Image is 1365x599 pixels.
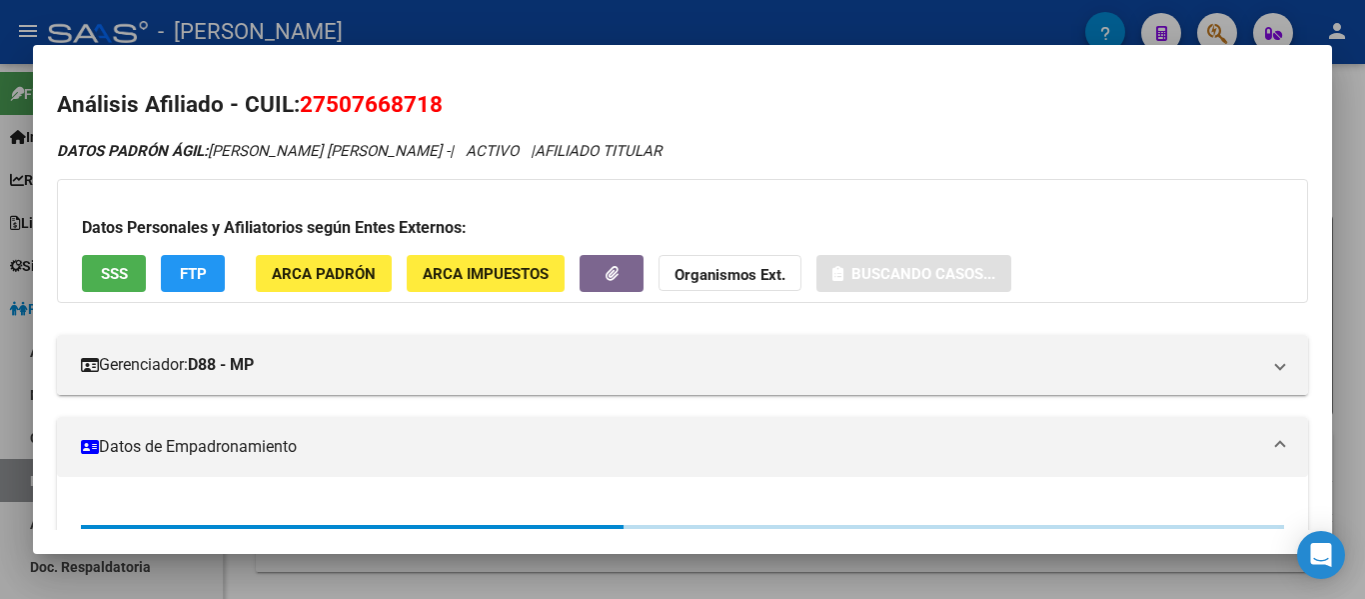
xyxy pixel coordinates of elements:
[101,265,128,283] span: SSS
[82,216,1283,240] h3: Datos Personales y Afiliatorios según Entes Externos:
[161,255,225,292] button: FTP
[272,265,376,283] span: ARCA Padrón
[300,91,443,117] span: 27507668718
[57,142,208,160] strong: DATOS PADRÓN ÁGIL:
[816,255,1011,292] button: Buscando casos...
[407,255,565,292] button: ARCA Impuestos
[82,255,146,292] button: SSS
[675,266,785,284] strong: Organismos Ext.
[57,142,662,160] i: | ACTIVO |
[659,255,801,292] button: Organismos Ext.
[57,477,1308,577] div: Datos de Empadronamiento
[188,353,254,377] strong: D88 - MP
[81,353,1260,377] mat-panel-title: Gerenciador:
[180,265,207,283] span: FTP
[57,335,1308,395] mat-expansion-panel-header: Gerenciador:D88 - MP
[81,435,1260,459] mat-panel-title: Datos de Empadronamiento
[57,142,450,160] span: [PERSON_NAME] [PERSON_NAME] -
[1297,531,1345,579] div: Open Intercom Messenger
[423,265,549,283] span: ARCA Impuestos
[535,142,662,160] span: AFILIADO TITULAR
[256,255,392,292] button: ARCA Padrón
[851,265,995,283] span: Buscando casos...
[57,88,1308,122] h2: Análisis Afiliado - CUIL:
[57,417,1308,477] mat-expansion-panel-header: Datos de Empadronamiento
